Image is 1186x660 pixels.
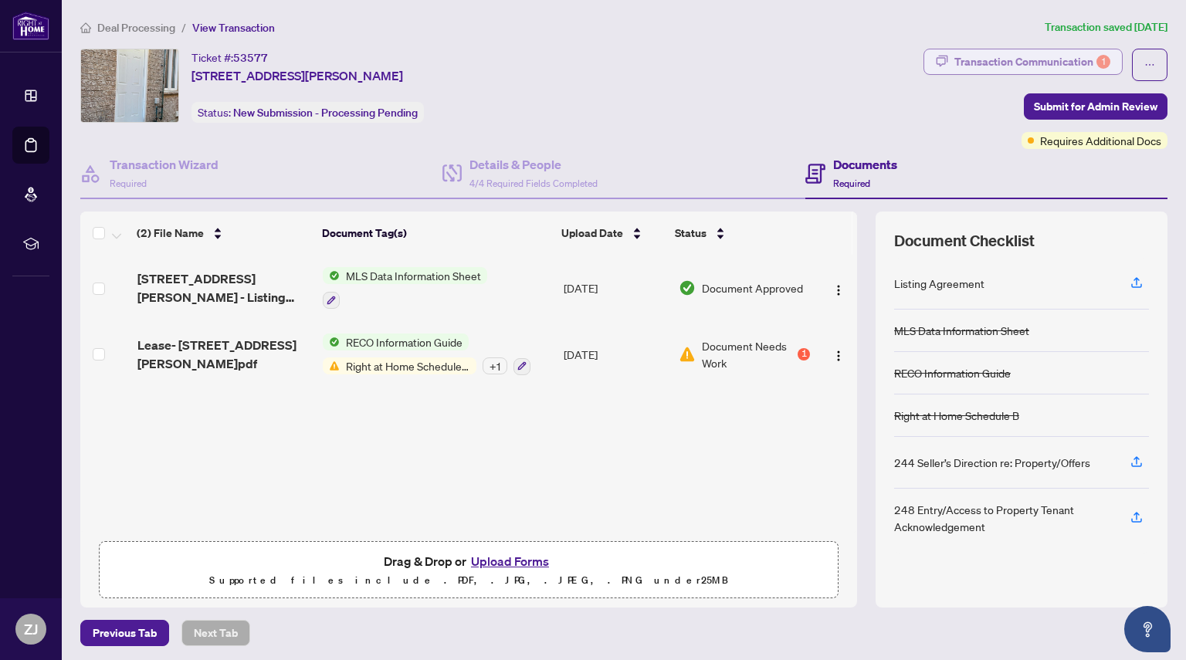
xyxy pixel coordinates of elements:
button: Open asap [1124,606,1171,652]
div: 1 [798,348,810,360]
span: Right at Home Schedule B [340,357,476,374]
img: Status Icon [323,357,340,374]
span: New Submission - Processing Pending [233,106,418,120]
span: Drag & Drop or [384,551,554,571]
article: Transaction saved [DATE] [1045,19,1167,36]
div: Listing Agreement [894,275,984,292]
span: Lease- [STREET_ADDRESS][PERSON_NAME]pdf [137,336,311,373]
span: home [80,22,91,33]
div: 248 Entry/Access to Property Tenant Acknowledgement [894,501,1112,535]
img: Document Status [679,279,696,296]
div: Ticket #: [191,49,268,66]
span: 4/4 Required Fields Completed [469,178,598,189]
th: Status [669,212,812,255]
span: Requires Additional Docs [1040,132,1161,149]
span: Required [833,178,870,189]
div: 244 Seller’s Direction re: Property/Offers [894,454,1090,471]
span: Previous Tab [93,621,157,645]
span: View Transaction [192,21,275,35]
span: 53577 [233,51,268,65]
img: logo [12,12,49,40]
span: Document Needs Work [702,337,795,371]
th: Upload Date [555,212,669,255]
span: [STREET_ADDRESS][PERSON_NAME] [191,66,403,85]
button: Transaction Communication1 [923,49,1123,75]
h4: Details & People [469,155,598,174]
img: IMG-W12404874_1.jpg [81,49,178,122]
span: Submit for Admin Review [1034,94,1157,119]
div: Right at Home Schedule B [894,407,1019,424]
img: Status Icon [323,267,340,284]
h4: Transaction Wizard [110,155,219,174]
th: (2) File Name [130,212,316,255]
div: Transaction Communication [954,49,1110,74]
span: ellipsis [1144,59,1155,70]
span: [STREET_ADDRESS][PERSON_NAME] - Listing W12404874.pdf [137,269,311,306]
span: Status [675,225,707,242]
p: Supported files include .PDF, .JPG, .JPEG, .PNG under 25 MB [109,571,829,590]
span: ZJ [24,618,38,640]
img: Logo [832,284,845,296]
span: Deal Processing [97,21,175,35]
span: RECO Information Guide [340,333,469,350]
img: Logo [832,350,845,362]
button: Logo [826,342,851,367]
button: Submit for Admin Review [1024,93,1167,120]
th: Document Tag(s) [316,212,555,255]
span: Required [110,178,147,189]
li: / [181,19,186,36]
button: Previous Tab [80,620,169,646]
div: + 1 [483,357,507,374]
button: Logo [826,276,851,300]
div: 1 [1096,55,1110,69]
button: Next Tab [181,620,250,646]
h4: Documents [833,155,897,174]
span: MLS Data Information Sheet [340,267,487,284]
span: Document Approved [702,279,803,296]
div: MLS Data Information Sheet [894,322,1029,339]
div: Status: [191,102,424,123]
img: Status Icon [323,333,340,350]
div: RECO Information Guide [894,364,1011,381]
td: [DATE] [557,321,673,388]
span: Document Checklist [894,230,1035,252]
button: Status IconRECO Information GuideStatus IconRight at Home Schedule B+1 [323,333,530,375]
span: Drag & Drop orUpload FormsSupported files include .PDF, .JPG, .JPEG, .PNG under25MB [100,542,838,599]
button: Upload Forms [466,551,554,571]
span: Upload Date [561,225,623,242]
span: (2) File Name [137,225,204,242]
button: Status IconMLS Data Information Sheet [323,267,487,309]
img: Document Status [679,346,696,363]
td: [DATE] [557,255,673,321]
